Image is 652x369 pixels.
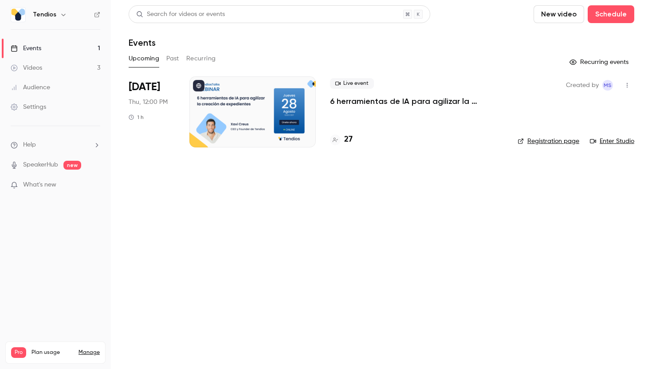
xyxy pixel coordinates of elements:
[33,10,56,19] h6: Tendios
[63,161,81,170] span: new
[129,52,159,66] button: Upcoming
[518,137,579,146] a: Registration page
[129,98,168,107] span: Thu, 12:00 PM
[79,349,100,356] a: Manage
[11,63,42,72] div: Videos
[129,37,156,48] h1: Events
[129,80,160,94] span: [DATE]
[11,103,46,111] div: Settings
[534,5,584,23] button: New video
[590,137,634,146] a: Enter Studio
[90,181,100,189] iframe: Noticeable Trigger
[11,347,26,358] span: Pro
[11,83,50,92] div: Audience
[23,160,58,170] a: SpeakerHub
[566,55,634,69] button: Recurring events
[588,5,634,23] button: Schedule
[23,140,36,150] span: Help
[136,10,225,19] div: Search for videos or events
[11,44,41,53] div: Events
[129,76,175,147] div: Aug 28 Thu, 12:00 PM (Europe/Madrid)
[166,52,179,66] button: Past
[23,180,56,190] span: What's new
[344,134,353,146] h4: 27
[330,96,503,107] a: 6 herramientas de IA para agilizar la creación de expedientes
[604,80,612,91] span: MS
[31,349,73,356] span: Plan usage
[330,78,374,89] span: Live event
[330,134,353,146] a: 27
[602,80,613,91] span: Maria Serra
[566,80,599,91] span: Created by
[129,114,144,121] div: 1 h
[11,140,100,150] li: help-dropdown-opener
[186,52,216,66] button: Recurring
[11,8,25,22] img: Tendios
